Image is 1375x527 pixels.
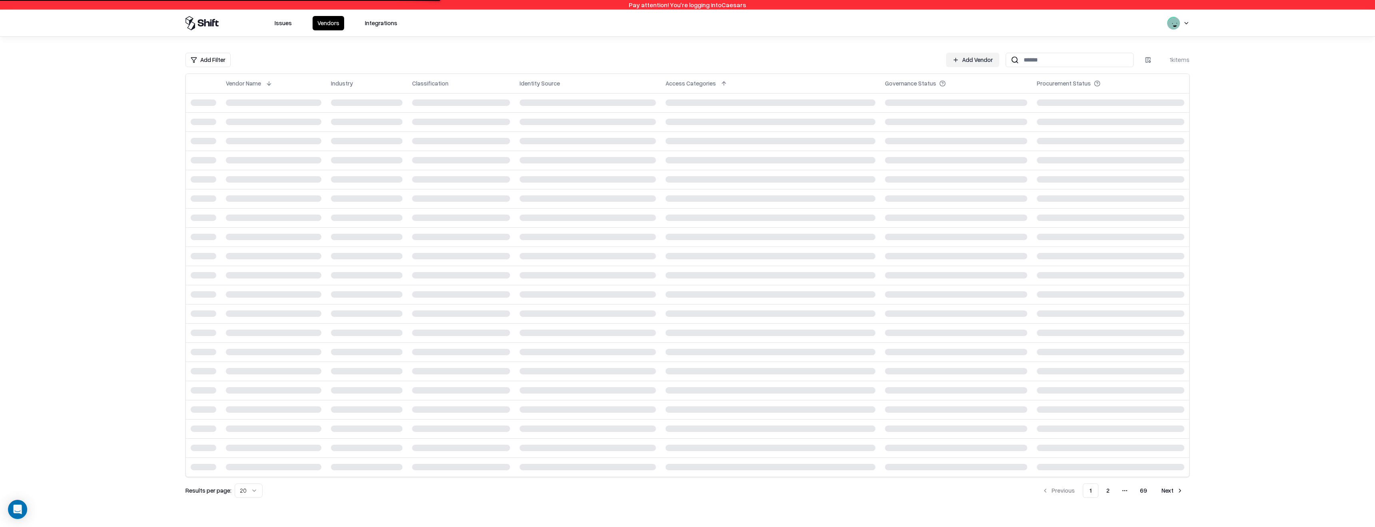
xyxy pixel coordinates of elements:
div: Open Intercom Messenger [8,500,27,519]
button: 2 [1100,483,1116,498]
div: Classification [412,79,448,88]
button: Add Filter [185,53,231,67]
a: Add Vendor [946,53,999,67]
button: 69 [1134,483,1154,498]
div: Access Categories [666,79,716,88]
div: Procurement Status [1037,79,1091,88]
div: 1k items [1158,56,1190,64]
button: Next [1155,483,1190,498]
nav: pagination [1036,483,1190,498]
button: Vendors [313,16,344,30]
button: 1 [1083,483,1098,498]
p: Results per page: [185,486,231,495]
div: Governance Status [885,79,936,88]
div: Identity Source [520,79,560,88]
button: Integrations [360,16,402,30]
div: Industry [331,79,353,88]
div: Vendor Name [226,79,261,88]
button: Issues [270,16,297,30]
